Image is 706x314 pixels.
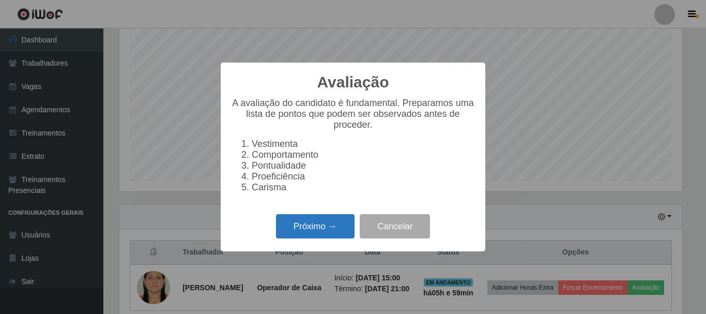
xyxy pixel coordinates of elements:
[252,171,475,182] li: Proeficiência
[317,73,389,92] h2: Avaliação
[252,182,475,193] li: Carisma
[252,149,475,160] li: Comportamento
[231,98,475,130] p: A avaliação do candidato é fundamental. Preparamos uma lista de pontos que podem ser observados a...
[252,160,475,171] li: Pontualidade
[276,214,355,238] button: Próximo →
[360,214,430,238] button: Cancelar
[252,139,475,149] li: Vestimenta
